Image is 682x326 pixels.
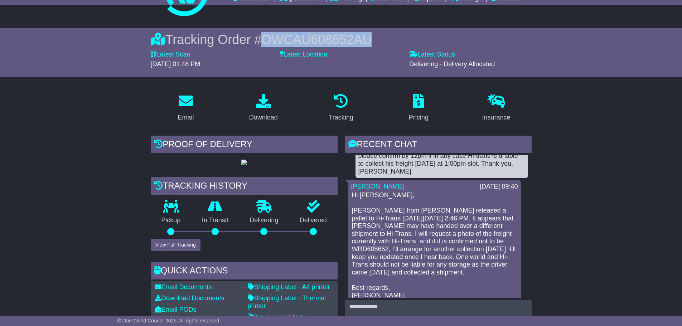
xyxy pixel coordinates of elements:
span: [DATE] 01:48 PM [151,60,200,68]
a: Download [245,91,282,125]
div: Pricing [409,113,429,122]
a: Shipping Label - Thermal printer [248,295,326,310]
a: Email PODs [155,306,197,313]
img: GetPodImage [241,160,247,165]
a: Tracking [324,91,358,125]
div: Tracking [329,113,353,122]
div: Quick Actions [151,262,338,281]
span: OWCAU608652AU [261,32,372,47]
span: Delivering - Delivery Allocated [409,60,495,68]
a: Shipping Label - A4 printer [248,283,330,291]
a: Email [173,91,198,125]
p: Delivered [289,216,338,224]
p: Hi [PERSON_NAME], [PERSON_NAME] from [PERSON_NAME] released a pallet to Hi-Trans [DATE][DATE] 2:4... [352,191,517,300]
div: Tracking Order # [151,32,532,47]
a: [PERSON_NAME] [351,183,404,190]
a: Insurance [478,91,515,125]
label: Latest Location [280,51,327,59]
div: [DATE] 09:40 [480,183,518,191]
div: Insurance [482,113,511,122]
div: Tracking history [151,177,338,196]
label: Latest Status [409,51,455,59]
div: Proof of Delivery [151,136,338,155]
a: Download Documents [155,295,224,302]
a: Pricing [404,91,433,125]
div: Email [178,113,194,122]
button: View Full Tracking [151,239,200,251]
div: Download [249,113,278,122]
div: RECENT CHAT [345,136,532,155]
label: Latest Scan [151,51,190,59]
a: Email Documents [155,283,212,291]
p: Pickup [151,216,192,224]
span: © One World Courier 2025. All rights reserved. [117,318,221,323]
p: Delivering [239,216,289,224]
p: In Transit [191,216,239,224]
a: Consignment Note [248,313,306,321]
